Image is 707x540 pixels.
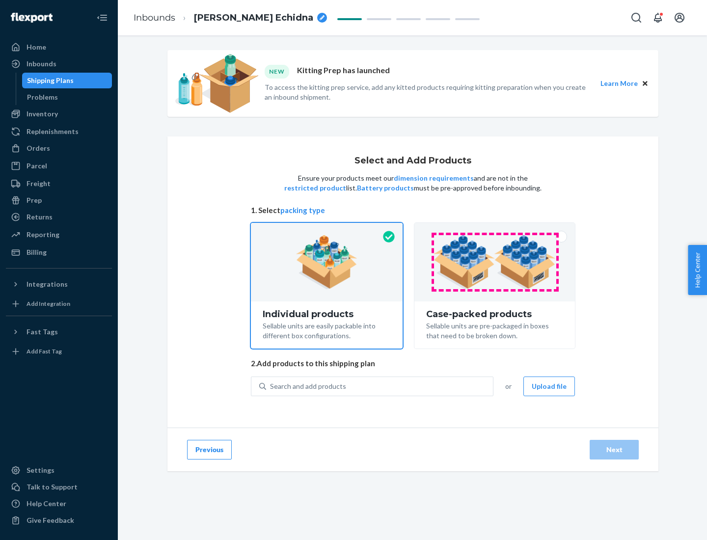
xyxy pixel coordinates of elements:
a: Reporting [6,227,112,243]
div: Next [598,445,630,455]
div: Add Integration [27,299,70,308]
button: Battery products [357,183,414,193]
div: Give Feedback [27,515,74,525]
div: Help Center [27,499,66,509]
a: Problems [22,89,112,105]
div: Orders [27,143,50,153]
div: Reporting [27,230,59,240]
a: Returns [6,209,112,225]
a: Inventory [6,106,112,122]
button: Previous [187,440,232,459]
button: Learn More [600,78,638,89]
button: restricted product [284,183,346,193]
div: Returns [27,212,53,222]
a: Prep [6,192,112,208]
ol: breadcrumbs [126,3,335,32]
p: Kitting Prep has launched [297,65,390,78]
a: Add Fast Tag [6,344,112,359]
button: Open account menu [670,8,689,27]
span: Merrily Eager Echidna [194,12,313,25]
div: Home [27,42,46,52]
div: Billing [27,247,47,257]
button: Integrations [6,276,112,292]
div: Individual products [263,309,391,319]
a: Freight [6,176,112,191]
button: Close Navigation [92,8,112,27]
div: Sellable units are easily packable into different box configurations. [263,319,391,341]
div: Fast Tags [27,327,58,337]
div: Inventory [27,109,58,119]
span: 1. Select [251,205,575,216]
div: Parcel [27,161,47,171]
div: Shipping Plans [27,76,74,85]
button: Open Search Box [626,8,646,27]
button: Upload file [523,377,575,396]
a: Replenishments [6,124,112,139]
a: Add Integration [6,296,112,312]
div: Problems [27,92,58,102]
span: 2. Add products to this shipping plan [251,358,575,369]
a: Talk to Support [6,479,112,495]
div: Integrations [27,279,68,289]
img: individual-pack.facf35554cb0f1810c75b2bd6df2d64e.png [296,235,357,289]
div: Search and add products [270,381,346,391]
p: To access the kitting prep service, add any kitted products requiring kitting preparation when yo... [265,82,592,102]
div: Talk to Support [27,482,78,492]
div: Freight [27,179,51,189]
a: Inbounds [134,12,175,23]
button: Next [590,440,639,459]
div: NEW [265,65,289,78]
button: Help Center [688,245,707,295]
span: or [505,381,512,391]
div: Sellable units are pre-packaged in boxes that need to be broken down. [426,319,563,341]
div: Case-packed products [426,309,563,319]
button: packing type [280,205,325,216]
button: Open notifications [648,8,668,27]
div: Inbounds [27,59,56,69]
button: dimension requirements [394,173,474,183]
a: Settings [6,462,112,478]
a: Home [6,39,112,55]
button: Fast Tags [6,324,112,340]
div: Settings [27,465,54,475]
h1: Select and Add Products [354,156,471,166]
button: Give Feedback [6,513,112,528]
a: Shipping Plans [22,73,112,88]
div: Prep [27,195,42,205]
a: Billing [6,244,112,260]
a: Help Center [6,496,112,512]
a: Orders [6,140,112,156]
div: Replenishments [27,127,79,136]
img: case-pack.59cecea509d18c883b923b81aeac6d0b.png [434,235,556,289]
a: Inbounds [6,56,112,72]
a: Parcel [6,158,112,174]
div: Add Fast Tag [27,347,62,355]
button: Close [640,78,651,89]
img: Flexport logo [11,13,53,23]
p: Ensure your products meet our and are not in the list. must be pre-approved before inbounding. [283,173,543,193]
